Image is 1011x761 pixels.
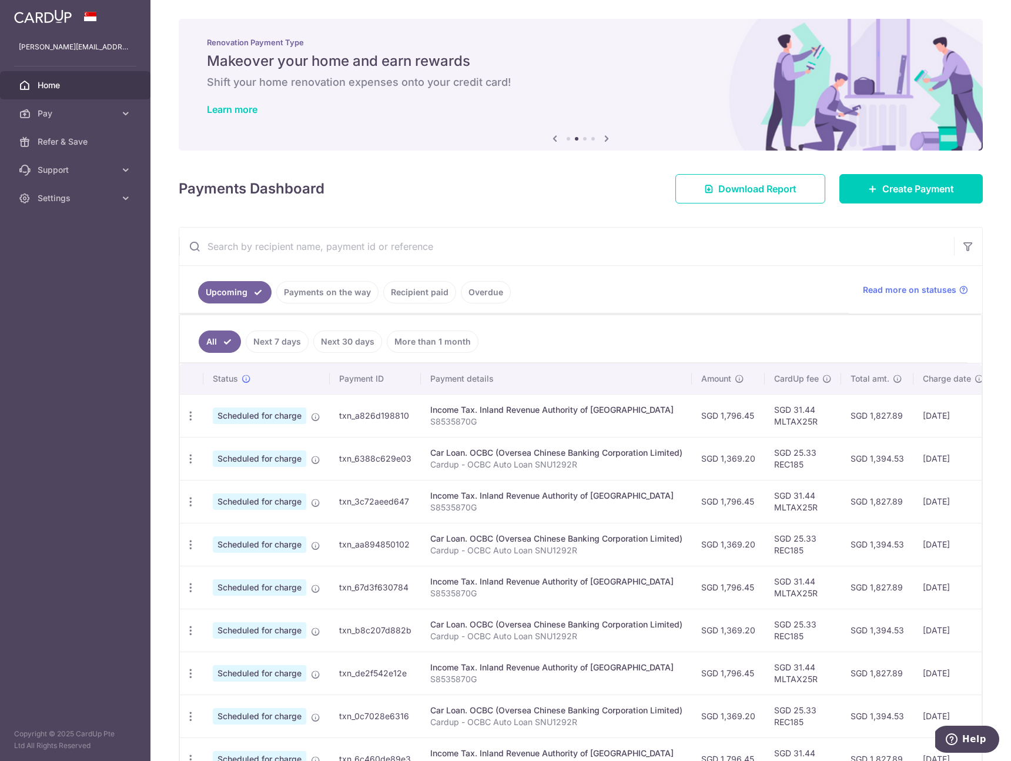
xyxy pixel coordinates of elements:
[430,747,682,759] div: Income Tax. Inland Revenue Authority of [GEOGRAPHIC_DATA]
[430,416,682,428] p: S8535870G
[430,502,682,513] p: S8535870G
[430,630,682,642] p: Cardup - OCBC Auto Loan SNU1292R
[330,609,421,652] td: txn_b8c207d882b
[246,331,309,353] a: Next 7 days
[330,394,421,437] td: txn_a826d198810
[207,75,955,89] h6: Shift your home renovation expenses onto your credit card!
[430,662,682,673] div: Income Tax. Inland Revenue Authority of [GEOGRAPHIC_DATA]
[330,695,421,737] td: txn_0c7028e6316
[841,609,913,652] td: SGD 1,394.53
[430,490,682,502] div: Income Tax. Inland Revenue Authority of [GEOGRAPHIC_DATA]
[863,284,956,296] span: Read more on statuses
[213,536,306,553] span: Scheduled for charge
[430,619,682,630] div: Car Loan. OCBC (Oversea Chinese Banking Corporation Limited)
[841,652,913,695] td: SGD 1,827.89
[765,695,841,737] td: SGD 25.33 REC185
[913,566,993,609] td: [DATE]
[213,622,306,639] span: Scheduled for charge
[330,566,421,609] td: txn_67d3f630784
[430,459,682,470] p: Cardup - OCBC Auto Loan SNU1292R
[330,652,421,695] td: txn_de2f542e12e
[199,331,241,353] a: All
[461,281,511,303] a: Overdue
[179,228,954,265] input: Search by recipient name, payment id or reference
[913,695,993,737] td: [DATE]
[207,38,955,47] p: Renovation Payment Type
[923,373,971,385] span: Charge date
[913,480,993,523] td: [DATE]
[692,480,765,523] td: SGD 1,796.45
[38,164,115,176] span: Support
[913,394,993,437] td: [DATE]
[430,447,682,459] div: Car Loan. OCBC (Oversea Chinese Banking Corporation Limited)
[430,705,682,716] div: Car Loan. OCBC (Oversea Chinese Banking Corporation Limited)
[213,579,306,596] span: Scheduled for charge
[330,480,421,523] td: txn_3c72aeed647
[213,408,306,424] span: Scheduled for charge
[430,673,682,685] p: S8535870G
[675,174,825,203] a: Download Report
[38,79,115,91] span: Home
[935,726,999,755] iframe: Opens a widget where you can find more information
[179,178,324,199] h4: Payments Dashboard
[913,609,993,652] td: [DATE]
[913,523,993,566] td: [DATE]
[765,652,841,695] td: SGD 31.44 MLTAX25R
[692,695,765,737] td: SGD 1,369.20
[718,182,796,196] span: Download Report
[276,281,379,303] a: Payments on the way
[38,136,115,148] span: Refer & Save
[38,108,115,119] span: Pay
[213,450,306,467] span: Scheduled for charge
[774,373,819,385] span: CardUp fee
[692,566,765,609] td: SGD 1,796.45
[14,9,72,24] img: CardUp
[765,437,841,480] td: SGD 25.33 REC185
[430,588,682,599] p: S8535870G
[330,523,421,566] td: txn_aa894850102
[839,174,983,203] a: Create Payment
[692,523,765,566] td: SGD 1,369.20
[430,716,682,728] p: Cardup - OCBC Auto Loan SNU1292R
[330,437,421,480] td: txn_6388c629e03
[841,566,913,609] td: SGD 1,827.89
[913,652,993,695] td: [DATE]
[863,284,968,296] a: Read more on statuses
[851,373,889,385] span: Total amt.
[430,576,682,588] div: Income Tax. Inland Revenue Authority of [GEOGRAPHIC_DATA]
[882,182,954,196] span: Create Payment
[430,545,682,556] p: Cardup - OCBC Auto Loan SNU1292R
[213,373,238,385] span: Status
[701,373,731,385] span: Amount
[841,695,913,737] td: SGD 1,394.53
[841,480,913,523] td: SGD 1,827.89
[841,523,913,566] td: SGD 1,394.53
[692,437,765,480] td: SGD 1,369.20
[213,665,306,682] span: Scheduled for charge
[38,192,115,204] span: Settings
[387,331,478,353] a: More than 1 month
[692,394,765,437] td: SGD 1,796.45
[330,363,421,394] th: Payment ID
[313,331,382,353] a: Next 30 days
[213,708,306,725] span: Scheduled for charge
[692,609,765,652] td: SGD 1,369.20
[765,480,841,523] td: SGD 31.44 MLTAX25R
[765,394,841,437] td: SGD 31.44 MLTAX25R
[421,363,692,394] th: Payment details
[913,437,993,480] td: [DATE]
[841,394,913,437] td: SGD 1,827.89
[207,104,257,115] a: Learn more
[430,533,682,545] div: Car Loan. OCBC (Oversea Chinese Banking Corporation Limited)
[19,41,132,53] p: [PERSON_NAME][EMAIL_ADDRESS][DOMAIN_NAME]
[383,281,456,303] a: Recipient paid
[213,493,306,510] span: Scheduled for charge
[765,609,841,652] td: SGD 25.33 REC185
[430,404,682,416] div: Income Tax. Inland Revenue Authority of [GEOGRAPHIC_DATA]
[692,652,765,695] td: SGD 1,796.45
[765,566,841,609] td: SGD 31.44 MLTAX25R
[765,523,841,566] td: SGD 25.33 REC185
[841,437,913,480] td: SGD 1,394.53
[198,281,272,303] a: Upcoming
